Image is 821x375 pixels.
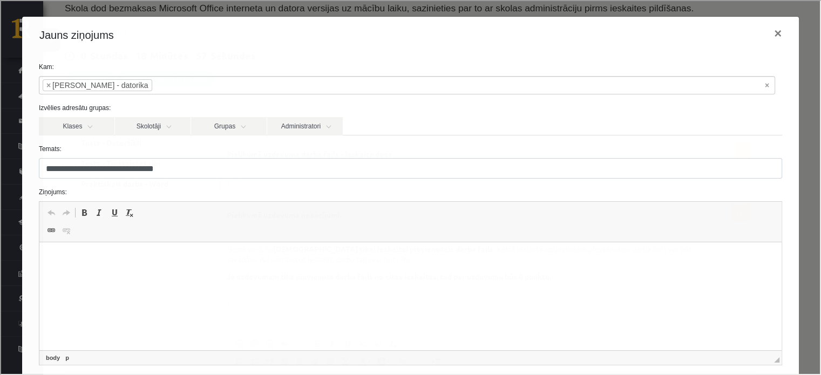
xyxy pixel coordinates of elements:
label: Temats: [30,143,789,153]
iframe: Bagātinātā teksta redaktors, wiswyg-editor-47433854506020-1759925708-625 [38,241,781,349]
label: Ziņojums: [30,186,789,196]
a: Grupas [190,116,266,134]
a: Slīpraksts (vadīšanas taustiņš+I) [91,204,106,219]
a: Klases [38,116,113,134]
a: Pasvītrojums (vadīšanas taustiņš+U) [106,204,121,219]
a: Saite (vadīšanas taustiņš+K) [43,222,58,236]
h4: Jauns ziņojums [38,26,113,42]
label: Izvēlies adresātu grupas: [30,102,789,112]
body: Bagātinātā teksta redaktors, wiswyg-editor-user-answer-47433853965860 [11,11,512,33]
a: p elements [62,352,70,362]
span: Noņemt visus vienumus [764,79,768,90]
span: Mērogot [773,356,778,362]
label: Kam: [30,61,789,71]
li: Gatis Cielava - datorika [42,78,151,90]
a: Skolotāji [114,116,189,134]
a: body elements [43,352,61,362]
a: Atkārtot (vadīšanas taustiņš+Y) [58,204,73,219]
a: Noņemt stilus [121,204,136,219]
a: Administratori [266,116,342,134]
a: Treknraksts (vadīšanas taustiņš+B) [76,204,91,219]
button: × [764,17,789,47]
a: Atcelt (vadīšanas taustiņš+Z) [43,204,58,219]
a: Atsaistīt [58,222,73,236]
span: × [45,79,50,90]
